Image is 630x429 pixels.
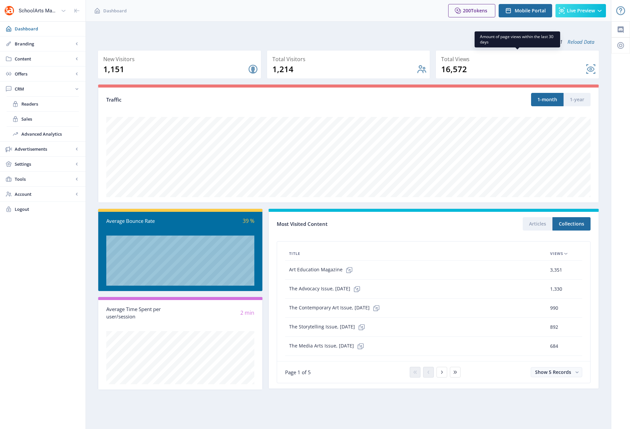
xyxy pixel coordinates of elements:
div: Average Time Spent per user/session [106,305,180,320]
span: Mobile Portal [515,8,546,13]
a: Advanced Analytics [7,127,79,141]
span: Dashboard [15,25,80,32]
span: Show 5 Records [535,369,571,375]
button: Collections [552,217,591,231]
div: New Visitors [103,54,258,64]
span: 39 % [243,217,254,225]
span: Offers [15,70,74,77]
img: properties.app_icon.png [4,5,15,16]
button: Show 5 Records [531,367,582,377]
span: Readers [21,101,79,107]
div: Most Visited Content [277,219,433,229]
span: CRM [15,86,74,92]
div: Total Visitors [272,54,427,64]
a: Sales [7,112,79,126]
button: 1-month [531,93,563,106]
button: 200Tokens [448,4,495,17]
span: 990 [550,304,558,312]
span: The Contemporary Art Issue, [DATE] [289,301,383,315]
span: 684 [550,342,558,350]
div: SchoolArts Magazine [19,3,58,18]
span: Art Education Magazine [289,263,356,277]
span: Amount of page views within the last 30 days [480,34,555,45]
span: Logout [15,206,80,212]
div: 1,151 [103,64,248,75]
span: The Advocacy Issue, [DATE] [289,282,364,296]
button: Articles [523,217,552,231]
span: Views [550,250,563,258]
span: Tokens [471,7,487,14]
span: Dashboard [103,7,127,14]
a: Reload Data [562,38,594,45]
div: Updated on [DATE] 11:38:21 [98,33,599,50]
span: Branding [15,40,74,47]
span: Tools [15,176,74,182]
span: Sales [21,116,79,122]
button: Mobile Portal [499,4,552,17]
div: Average Bounce Rate [106,217,180,225]
span: Content [15,55,74,62]
span: 1,330 [550,285,562,293]
span: Settings [15,161,74,167]
a: Readers [7,97,79,111]
button: Live Preview [555,4,606,17]
span: Page 1 of 5 [285,369,311,376]
span: 892 [550,323,558,331]
div: 2 min [180,309,255,317]
span: Advertisements [15,146,74,152]
span: Title [289,250,300,258]
span: 3,351 [550,266,562,274]
span: Live Preview [567,8,595,13]
span: The Media Arts Issue, [DATE] [289,339,367,353]
div: Traffic [106,96,349,104]
div: 1,214 [272,64,417,75]
button: 1-year [563,93,591,106]
span: The Storytelling Issue, [DATE] [289,320,368,334]
span: Account [15,191,74,197]
span: Advanced Analytics [21,131,79,137]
